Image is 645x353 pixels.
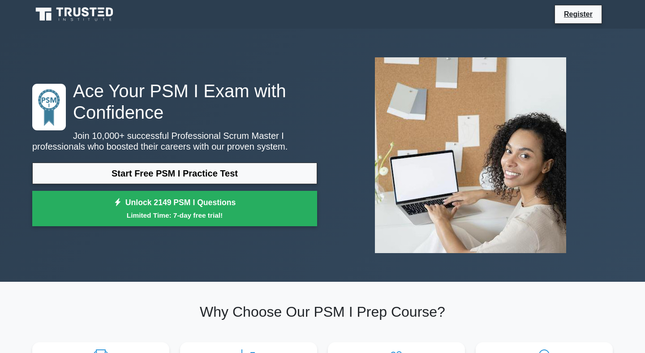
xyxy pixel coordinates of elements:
[32,303,613,320] h2: Why Choose Our PSM I Prep Course?
[32,130,317,152] p: Join 10,000+ successful Professional Scrum Master I professionals who boosted their careers with ...
[559,9,598,20] a: Register
[32,163,317,184] a: Start Free PSM I Practice Test
[32,80,317,123] h1: Ace Your PSM I Exam with Confidence
[43,210,306,220] small: Limited Time: 7-day free trial!
[32,191,317,227] a: Unlock 2149 PSM I QuestionsLimited Time: 7-day free trial!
